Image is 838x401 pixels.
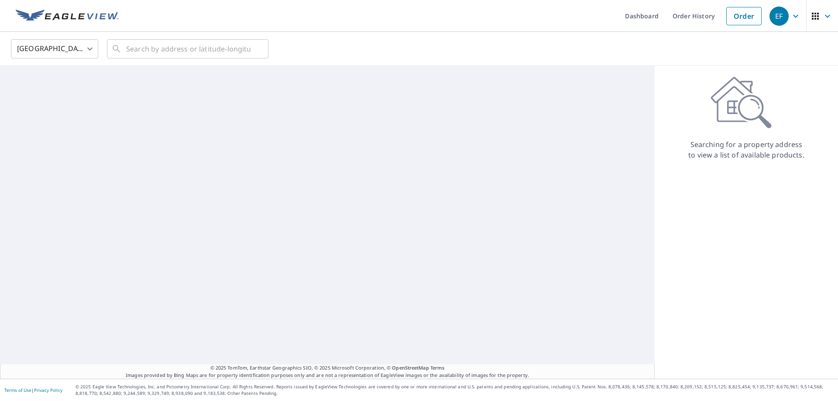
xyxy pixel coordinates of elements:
p: © 2025 Eagle View Technologies, Inc. and Pictometry International Corp. All Rights Reserved. Repo... [76,384,834,397]
a: Privacy Policy [34,387,62,393]
a: OpenStreetMap [392,364,429,371]
input: Search by address or latitude-longitude [126,37,251,61]
div: EF [769,7,789,26]
img: EV Logo [16,10,119,23]
a: Terms [430,364,445,371]
span: © 2025 TomTom, Earthstar Geographics SIO, © 2025 Microsoft Corporation, © [210,364,445,372]
div: [GEOGRAPHIC_DATA] [11,37,98,61]
p: | [4,387,62,393]
a: Terms of Use [4,387,31,393]
p: Searching for a property address to view a list of available products. [688,139,805,160]
a: Order [726,7,762,25]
